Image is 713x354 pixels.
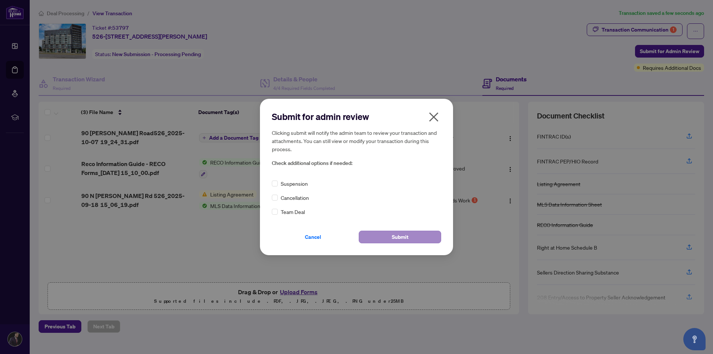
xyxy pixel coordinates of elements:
span: Submit [392,231,408,243]
span: Check additional options if needed: [272,159,441,168]
button: Cancel [272,231,354,243]
h2: Submit for admin review [272,111,441,123]
span: Cancel [305,231,321,243]
span: close [428,111,440,123]
button: Submit [359,231,441,243]
span: Cancellation [281,194,309,202]
span: Team Deal [281,208,305,216]
span: Suspension [281,179,308,188]
button: Open asap [683,328,706,350]
h5: Clicking submit will notify the admin team to review your transaction and attachments. You can st... [272,129,441,153]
